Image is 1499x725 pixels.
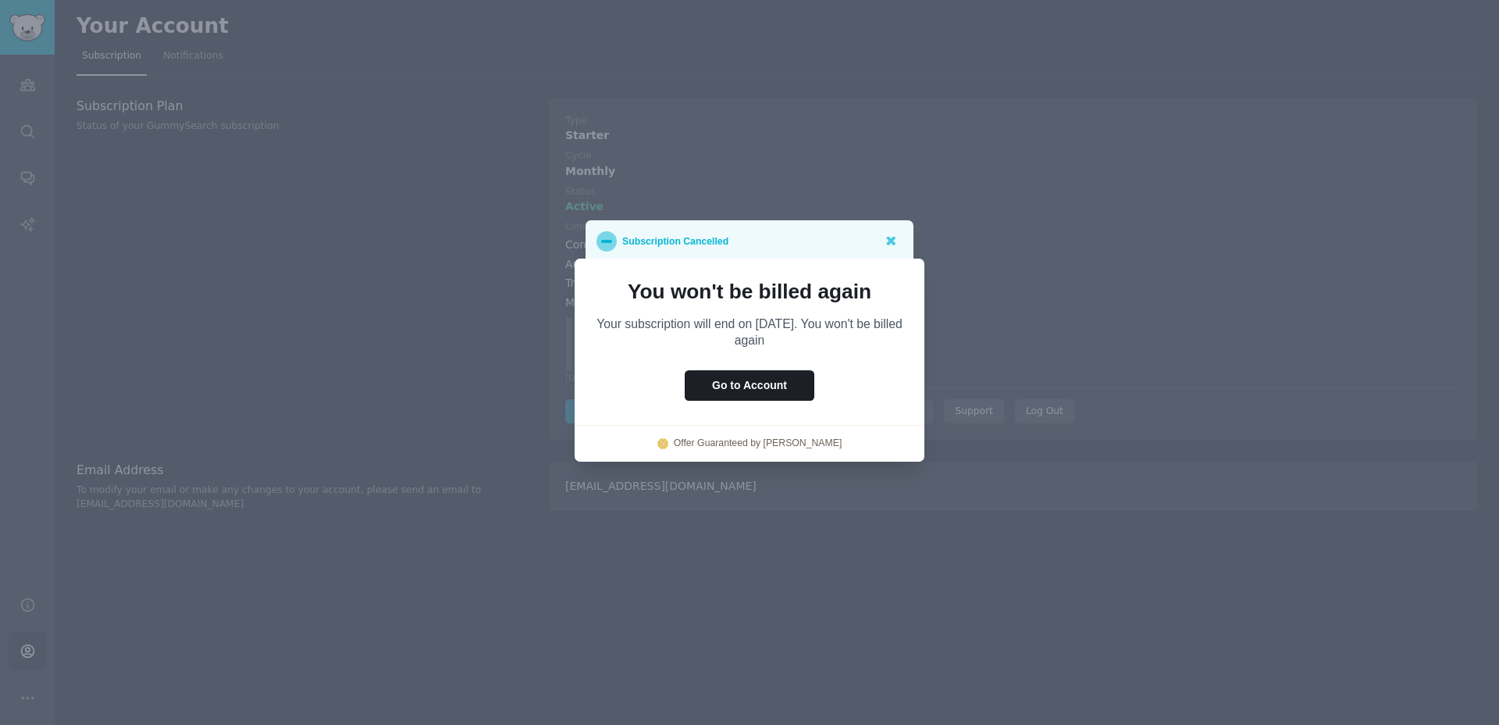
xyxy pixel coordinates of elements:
a: Offer Guaranteed by [PERSON_NAME] [674,437,842,451]
p: Subscription Cancelled [622,231,728,252]
button: Go to Account [685,370,814,401]
p: You won't be billed again [596,280,903,302]
img: logo [657,438,668,449]
p: Your subscription will end on [DATE]. You won't be billed again [596,316,903,348]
